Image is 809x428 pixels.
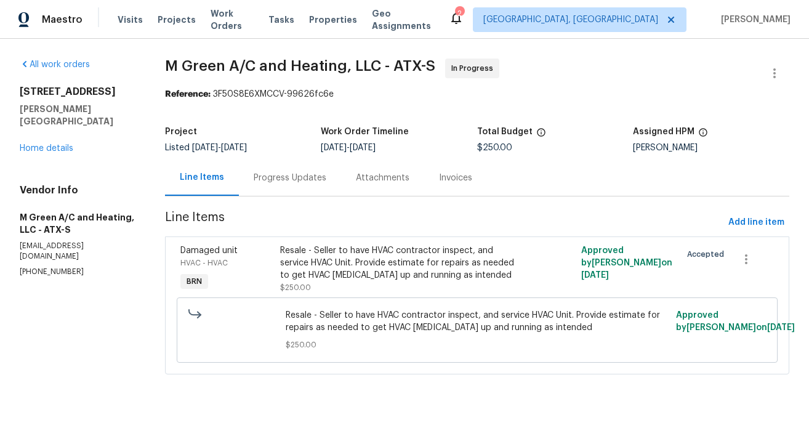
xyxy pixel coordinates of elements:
span: [DATE] [767,323,795,332]
span: [DATE] [581,271,609,280]
h5: Assigned HPM [633,127,694,136]
span: [PERSON_NAME] [716,14,791,26]
h5: [PERSON_NAME][GEOGRAPHIC_DATA] [20,103,135,127]
h5: Total Budget [477,127,533,136]
a: Home details [20,144,73,153]
span: Properties [309,14,357,26]
b: Reference: [165,90,211,99]
div: Line Items [180,171,224,184]
span: [DATE] [221,143,247,152]
span: Approved by [PERSON_NAME] on [581,246,672,280]
p: [PHONE_NUMBER] [20,267,135,277]
span: - [192,143,247,152]
span: Add line item [728,215,784,230]
button: Add line item [723,211,789,234]
span: Accepted [687,248,729,260]
span: Visits [118,14,143,26]
span: HVAC - HVAC [180,259,228,267]
span: Damaged unit [180,246,238,255]
span: [DATE] [192,143,218,152]
span: Resale - Seller to have HVAC contractor inspect, and service HVAC Unit. Provide estimate for repa... [286,309,669,334]
div: Attachments [356,172,409,184]
span: - [321,143,376,152]
span: $250.00 [280,284,311,291]
span: $250.00 [286,339,669,351]
h4: Vendor Info [20,184,135,196]
h5: Work Order Timeline [321,127,409,136]
div: Resale - Seller to have HVAC contractor inspect, and service HVAC Unit. Provide estimate for repa... [280,244,523,281]
span: [GEOGRAPHIC_DATA], [GEOGRAPHIC_DATA] [483,14,658,26]
span: [DATE] [350,143,376,152]
span: In Progress [451,62,498,75]
span: Maestro [42,14,83,26]
span: Line Items [165,211,723,234]
div: Progress Updates [254,172,326,184]
div: 2 [455,7,464,20]
span: Approved by [PERSON_NAME] on [676,311,795,332]
span: The total cost of line items that have been proposed by Opendoor. This sum includes line items th... [536,127,546,143]
h5: M Green A/C and Heating, LLC - ATX-S [20,211,135,236]
a: All work orders [20,60,90,69]
span: Tasks [268,15,294,24]
div: 3F50S8E6XMCCV-99626fc6e [165,88,789,100]
span: The hpm assigned to this work order. [698,127,708,143]
span: M Green A/C and Heating, LLC - ATX-S [165,59,435,73]
div: [PERSON_NAME] [633,143,789,152]
h5: Project [165,127,197,136]
span: BRN [182,275,207,288]
p: [EMAIL_ADDRESS][DOMAIN_NAME] [20,241,135,262]
span: Listed [165,143,247,152]
span: Work Orders [211,7,254,32]
div: Invoices [439,172,472,184]
h2: [STREET_ADDRESS] [20,86,135,98]
span: [DATE] [321,143,347,152]
span: Projects [158,14,196,26]
span: Geo Assignments [372,7,434,32]
span: $250.00 [477,143,512,152]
